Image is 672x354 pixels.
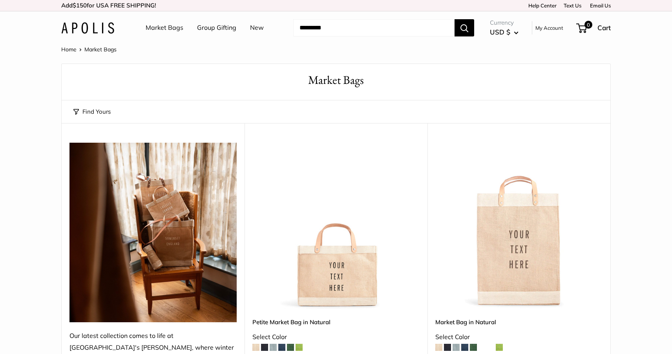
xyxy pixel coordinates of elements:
a: Home [61,46,77,53]
button: Find Yours [73,106,111,117]
a: Market Bag in NaturalMarket Bag in Natural [435,143,603,310]
span: Currency [490,17,519,28]
div: Select Color [435,331,603,343]
img: Market Bag in Natural [435,143,603,310]
button: USD $ [490,26,519,38]
a: Petite Market Bag in NaturalPetite Market Bag in Natural [252,143,420,310]
span: Market Bags [84,46,117,53]
a: Email Us [587,2,611,9]
button: Search [455,19,474,36]
img: Petite Market Bag in Natural [252,143,420,310]
span: Cart [597,24,611,32]
input: Search... [293,19,455,36]
a: New [250,22,264,34]
span: 0 [584,21,592,29]
a: Market Bags [146,22,183,34]
a: Market Bag in Natural [435,318,603,327]
a: Petite Market Bag in Natural [252,318,420,327]
a: My Account [535,23,563,33]
a: Group Gifting [197,22,236,34]
span: $150 [73,2,87,9]
span: USD $ [490,28,510,36]
nav: Breadcrumb [61,44,117,54]
a: Help Center [526,2,557,9]
a: 0 Cart [577,22,611,34]
img: Apolis [61,22,114,34]
h1: Market Bags [73,72,599,89]
a: Text Us [564,2,581,9]
img: Our latest collection comes to life at UK's Estelle Manor, where winter mornings glow and the hol... [69,143,237,322]
div: Select Color [252,331,420,343]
